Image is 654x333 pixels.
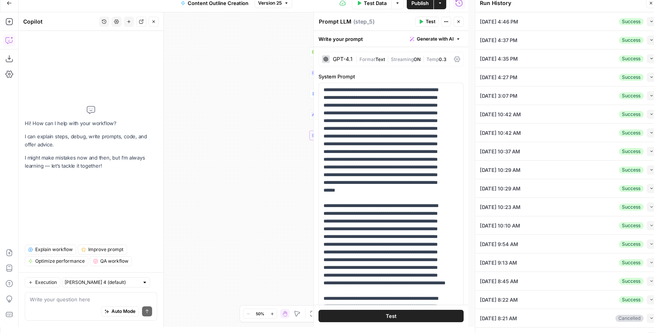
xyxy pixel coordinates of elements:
[480,166,520,174] span: [DATE] 10:29 AM
[619,37,644,44] div: Success
[480,36,517,44] span: [DATE] 4:37 PM
[415,17,439,27] button: Test
[35,258,85,265] span: Optimize performance
[480,314,517,322] span: [DATE] 8:21 AM
[318,310,464,322] button: Test
[25,119,157,127] p: Hi! How can I help with your workflow?
[421,55,426,63] span: |
[23,18,97,25] div: Copilot
[619,74,644,81] div: Success
[619,241,644,248] div: Success
[25,277,60,287] button: Execution
[25,256,88,266] button: Optimize performance
[439,56,447,62] span: 0.3
[353,18,375,25] span: ( step_5 )
[100,258,128,265] span: QA workflow
[480,203,520,211] span: [DATE] 10:23 AM
[480,222,520,229] span: [DATE] 10:10 AM
[35,279,57,286] span: Execution
[426,18,435,25] span: Test
[480,18,518,25] span: [DATE] 4:46 PM
[619,55,644,62] div: Success
[426,56,439,62] span: Temp
[619,111,644,118] div: Success
[414,56,421,62] span: ON
[619,222,644,229] div: Success
[480,277,518,285] span: [DATE] 8:45 AM
[256,311,264,317] span: 50%
[480,296,518,304] span: [DATE] 8:22 AM
[619,166,644,173] div: Success
[314,31,468,47] div: Write your prompt
[619,296,644,303] div: Success
[619,185,644,192] div: Success
[619,259,644,266] div: Success
[480,73,517,81] span: [DATE] 4:27 PM
[25,245,76,255] button: Explain workflow
[619,92,644,99] div: Success
[360,56,375,62] span: Format
[417,36,454,42] span: Generate with AI
[385,55,391,63] span: |
[101,306,139,316] button: Auto Mode
[619,148,644,155] div: Success
[480,129,521,137] span: [DATE] 10:42 AM
[480,148,520,155] span: [DATE] 10:37 AM
[90,256,132,266] button: QA workflow
[25,133,157,149] p: I can explain steps, debug, write prompts, code, and offer advice.
[78,245,127,255] button: Improve prompt
[391,56,414,62] span: Streaming
[619,204,644,211] div: Success
[319,18,351,25] textarea: Prompt LLM
[111,308,135,315] span: Auto Mode
[385,312,396,320] span: Test
[480,92,517,100] span: [DATE] 3:07 PM
[619,278,644,285] div: Success
[619,18,644,25] div: Success
[318,73,464,80] label: System Prompt
[35,246,73,253] span: Explain workflow
[88,246,123,253] span: Improve prompt
[356,55,360,63] span: |
[480,110,521,118] span: [DATE] 10:42 AM
[480,55,518,63] span: [DATE] 4:35 PM
[25,154,157,170] p: I might make mistakes now and then, but I’m always learning — let’s tackle it together!
[333,56,353,62] div: GPT-4.1
[619,129,644,136] div: Success
[407,34,464,44] button: Generate with AI
[480,185,520,192] span: [DATE] 10:29 AM
[480,240,518,248] span: [DATE] 9:54 AM
[615,315,644,322] div: Cancelled
[65,279,139,286] input: Claude Sonnet 4 (default)
[375,56,385,62] span: Text
[480,259,517,267] span: [DATE] 9:13 AM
